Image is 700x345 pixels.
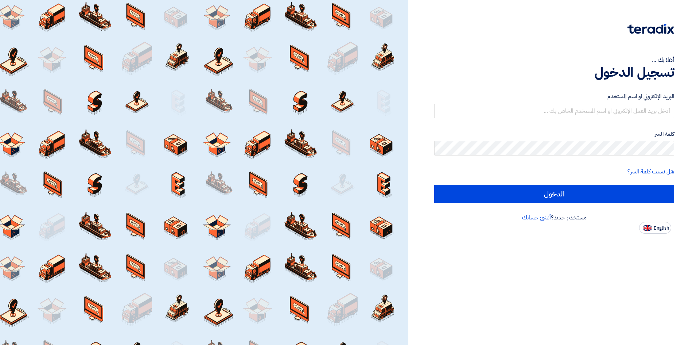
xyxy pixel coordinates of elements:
span: English [654,226,669,231]
img: Teradix logo [627,24,674,34]
a: أنشئ حسابك [522,213,551,222]
a: هل نسيت كلمة السر؟ [627,167,674,176]
input: الدخول [434,185,674,203]
h1: تسجيل الدخول [434,64,674,80]
input: أدخل بريد العمل الإلكتروني او اسم المستخدم الخاص بك ... [434,104,674,118]
div: مستخدم جديد؟ [434,213,674,222]
button: English [639,222,671,234]
label: كلمة السر [434,130,674,138]
label: البريد الإلكتروني او اسم المستخدم [434,92,674,101]
div: أهلا بك ... [434,55,674,64]
img: en-US.png [643,225,652,231]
